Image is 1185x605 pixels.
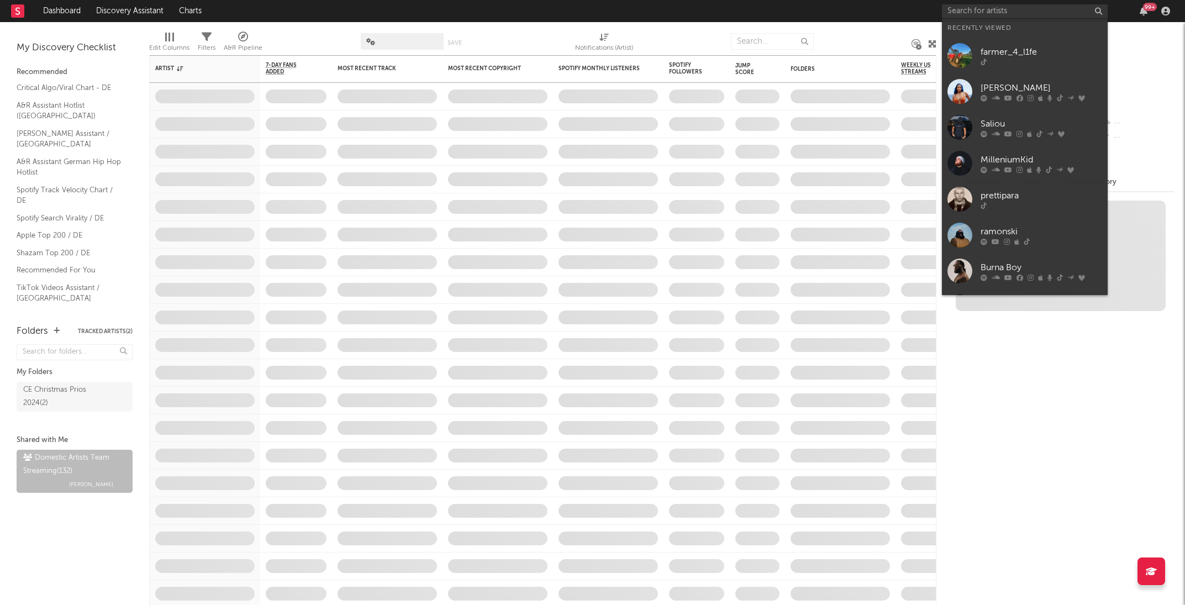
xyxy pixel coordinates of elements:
a: ramonski [942,217,1108,253]
button: Save [447,40,462,46]
div: farmer_4_l1fe [981,45,1102,59]
div: Notifications (Artist) [575,28,633,60]
div: Edit Columns [149,41,189,55]
a: Domestic Artists Team Streaming(132)[PERSON_NAME] [17,450,133,493]
a: prettipara [942,181,1108,217]
input: Search for folders... [17,344,133,360]
div: Spotify Monthly Listeners [559,65,641,72]
div: Folders [791,66,873,72]
div: 99 + [1143,3,1157,11]
a: A&R Assistant Hotlist ([GEOGRAPHIC_DATA]) [17,99,122,122]
span: Weekly US Streams [901,62,940,75]
div: Most Recent Copyright [448,65,531,72]
a: [PERSON_NAME] [942,73,1108,109]
button: Tracked Artists(2) [78,329,133,334]
div: Edit Columns [149,28,189,60]
input: Search for artists [942,4,1108,18]
a: Spotify Search Virality / DE [17,212,122,224]
div: Jump Score [735,62,763,76]
a: Shazam Top 200 / DE [17,247,122,259]
div: prettipara [981,189,1102,202]
a: Saliou [942,109,1108,145]
a: Apple Top 200 / DE [17,229,122,241]
div: Saliou [981,117,1102,130]
div: -- [1100,116,1174,130]
div: CE Christmas Prios 2024 ( 2 ) [23,383,101,410]
div: My Folders [17,366,133,379]
div: Recommended [17,66,133,79]
a: A&R Assistant German Hip Hop Hotlist [17,156,122,178]
div: Most Recent Track [338,65,420,72]
input: Search... [731,33,814,50]
span: 7-Day Fans Added [266,62,310,75]
a: Spotify Track Velocity Chart / DE [17,184,122,207]
div: Domestic Artists Team Streaming ( 132 ) [23,451,123,478]
div: Folders [17,325,48,338]
div: Recently Viewed [947,22,1102,35]
div: Filters [198,41,215,55]
span: [PERSON_NAME] [69,478,113,491]
a: Recommended For You [17,264,122,276]
div: Filters [198,28,215,60]
div: Burna Boy [981,261,1102,274]
div: Shared with Me [17,434,133,447]
div: A&R Pipeline [224,41,262,55]
a: Inner Circle [942,289,1108,325]
div: Spotify Followers [669,62,708,75]
a: [PERSON_NAME] Assistant / [GEOGRAPHIC_DATA] [17,128,122,150]
div: [PERSON_NAME] [981,81,1102,94]
div: ramonski [981,225,1102,238]
div: My Discovery Checklist [17,41,133,55]
a: Burna Boy [942,253,1108,289]
a: farmer_4_l1fe [942,38,1108,73]
a: CE Christmas Prios 2024(2) [17,382,133,412]
div: A&R Pipeline [224,28,262,60]
div: Artist [155,65,238,72]
div: MilleniumKid [981,153,1102,166]
a: MilleniumKid [942,145,1108,181]
a: TikTok Videos Assistant / [GEOGRAPHIC_DATA] [17,282,122,304]
a: Critical Algo/Viral Chart - DE [17,82,122,94]
button: 99+ [1140,7,1147,15]
div: -- [1100,130,1174,145]
div: Notifications (Artist) [575,41,633,55]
